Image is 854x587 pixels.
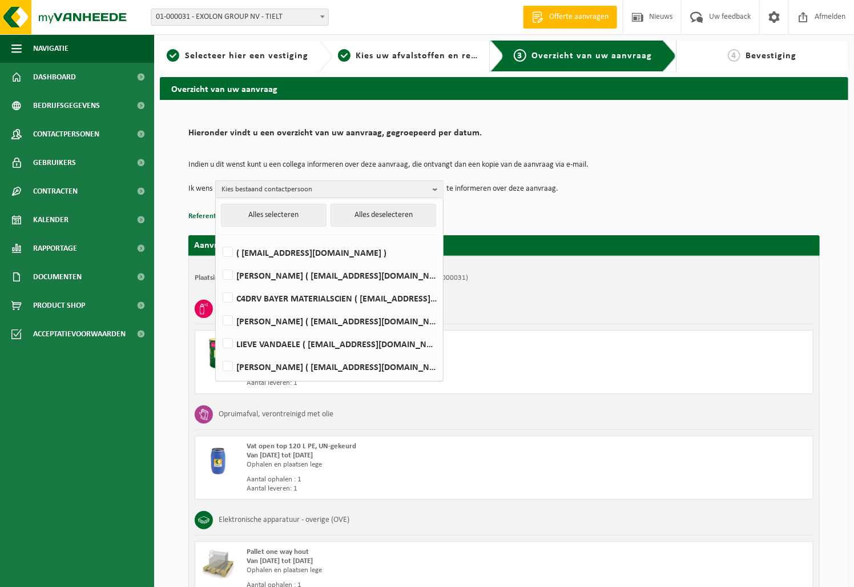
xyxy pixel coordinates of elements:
[247,443,356,450] span: Vat open top 120 L PE, UN-gekeurd
[532,51,652,61] span: Overzicht van uw aanvraag
[247,566,550,575] div: Ophalen en plaatsen lege
[247,475,550,484] div: Aantal ophalen : 1
[167,49,179,62] span: 1
[247,557,313,565] strong: Van [DATE] tot [DATE]
[33,206,69,234] span: Kalender
[33,320,126,348] span: Acceptatievoorwaarden
[195,274,244,282] strong: Plaatsingsadres:
[201,548,235,582] img: LP-PA-00000-WDN-11.png
[188,209,276,224] button: Referentie toevoegen (opt.)
[33,234,77,263] span: Rapportage
[188,180,212,198] p: Ik wens
[220,335,437,352] label: LIEVE VANDAELE ( [EMAIL_ADDRESS][DOMAIN_NAME] )
[247,452,313,459] strong: Van [DATE] tot [DATE]
[338,49,351,62] span: 2
[546,11,611,23] span: Offerte aanvragen
[33,91,100,120] span: Bedrijfsgegevens
[514,49,526,62] span: 3
[160,77,848,99] h2: Overzicht van uw aanvraag
[220,244,437,261] label: ( [EMAIL_ADDRESS][DOMAIN_NAME] )
[221,204,327,227] button: Alles selecteren
[247,460,550,469] div: Ophalen en plaatsen lege
[247,484,550,493] div: Aantal leveren: 1
[33,177,78,206] span: Contracten
[33,34,69,63] span: Navigatie
[220,290,437,307] label: C4DRV BAYER MATERIALSCIEN ( [EMAIL_ADDRESS][DOMAIN_NAME] )
[151,9,329,26] span: 01-000031 - EXOLON GROUP NV - TIELT
[221,181,428,198] span: Kies bestaand contactpersoon
[523,6,617,29] a: Offerte aanvragen
[219,405,333,424] h3: Opruimafval, verontreinigd met olie
[446,180,558,198] p: te informeren over deze aanvraag.
[151,9,328,25] span: 01-000031 - EXOLON GROUP NV - TIELT
[33,291,85,320] span: Product Shop
[220,267,437,284] label: [PERSON_NAME] ( [EMAIL_ADDRESS][DOMAIN_NAME] )
[33,148,76,177] span: Gebruikers
[201,442,235,476] img: PB-OT-0120-HPE-00-02.png
[188,128,820,144] h2: Hieronder vindt u een overzicht van uw aanvraag, gegroepeerd per datum.
[33,120,99,148] span: Contactpersonen
[220,312,437,329] label: [PERSON_NAME] ( [EMAIL_ADDRESS][DOMAIN_NAME] )
[166,49,309,63] a: 1Selecteer hier een vestiging
[188,161,820,169] p: Indien u dit wenst kunt u een collega informeren over deze aanvraag, die ontvangt dan een kopie v...
[219,511,349,529] h3: Elektronische apparatuur - overige (OVE)
[356,51,513,61] span: Kies uw afvalstoffen en recipiënten
[33,63,76,91] span: Dashboard
[338,49,482,63] a: 2Kies uw afvalstoffen en recipiënten
[746,51,797,61] span: Bevestiging
[331,204,436,227] button: Alles deselecteren
[194,241,280,250] strong: Aanvraag voor [DATE]
[185,51,308,61] span: Selecteer hier een vestiging
[728,49,740,62] span: 4
[247,379,550,388] div: Aantal leveren: 1
[220,358,437,375] label: [PERSON_NAME] ( [EMAIL_ADDRESS][DOMAIN_NAME] )
[201,336,235,371] img: PB-OT-0200-MET-00-03.png
[215,180,444,198] button: Kies bestaand contactpersoon
[33,263,82,291] span: Documenten
[247,548,309,556] span: Pallet one way hout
